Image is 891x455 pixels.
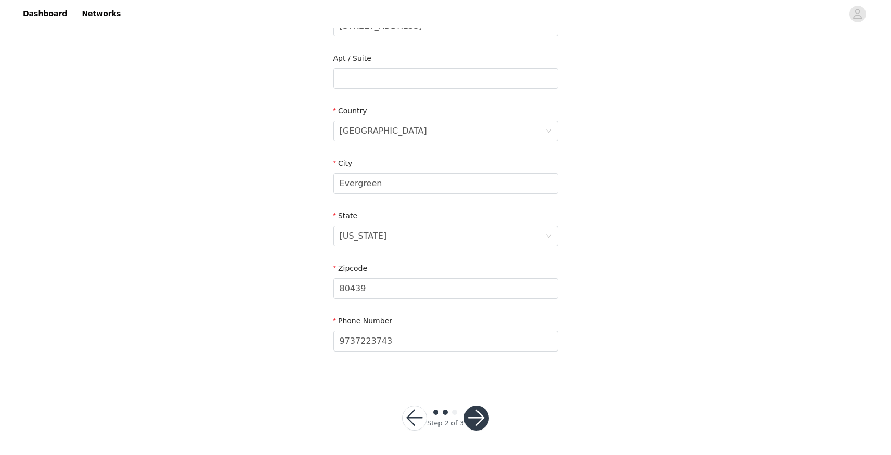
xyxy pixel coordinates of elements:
[333,159,353,167] label: City
[340,226,387,246] div: Colorado
[333,264,368,272] label: Zipcode
[17,2,73,25] a: Dashboard
[546,128,552,135] i: icon: down
[333,54,371,62] label: Apt / Suite
[75,2,127,25] a: Networks
[333,212,358,220] label: State
[333,317,393,325] label: Phone Number
[340,121,427,141] div: United States
[333,107,367,115] label: Country
[546,233,552,240] i: icon: down
[853,6,862,22] div: avatar
[427,418,464,428] div: Step 2 of 3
